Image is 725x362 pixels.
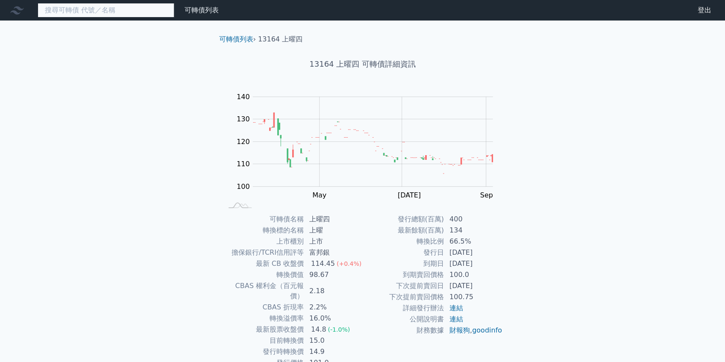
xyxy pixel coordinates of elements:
td: CBAS 權利金（百元報價） [223,280,304,302]
g: Chart [232,93,505,199]
li: › [219,34,256,44]
td: 發行總額(百萬) [363,214,444,225]
a: goodinfo [472,326,502,334]
td: 134 [444,225,503,236]
td: 財務數據 [363,325,444,336]
tspan: 120 [237,138,250,146]
td: 最新股票收盤價 [223,324,304,335]
td: 上市櫃別 [223,236,304,247]
td: 14.9 [304,346,363,357]
td: 轉換溢價率 [223,313,304,324]
input: 搜尋可轉債 代號／名稱 [38,3,174,18]
a: 可轉債列表 [219,35,253,43]
div: 14.8 [309,324,328,335]
a: 登出 [691,3,718,17]
tspan: 100 [237,182,250,191]
td: 66.5% [444,236,503,247]
td: 轉換標的名稱 [223,225,304,236]
span: (+0.4%) [337,260,361,267]
a: 可轉債列表 [185,6,219,14]
td: 98.67 [304,269,363,280]
td: 發行時轉換價 [223,346,304,357]
td: 最新 CB 收盤價 [223,258,304,269]
tspan: [DATE] [398,191,421,199]
span: (-1.0%) [328,326,350,333]
td: 最新餘額(百萬) [363,225,444,236]
td: 上市 [304,236,363,247]
tspan: May [312,191,326,199]
a: 連結 [449,315,463,323]
td: 發行日 [363,247,444,258]
td: 到期日 [363,258,444,269]
tspan: 130 [237,115,250,123]
td: [DATE] [444,258,503,269]
td: 16.0% [304,313,363,324]
td: 富邦銀 [304,247,363,258]
td: 2.2% [304,302,363,313]
td: 下次提前賣回日 [363,280,444,291]
td: 上曜 [304,225,363,236]
li: 13164 上曜四 [258,34,302,44]
a: 財報狗 [449,326,470,334]
td: 上曜四 [304,214,363,225]
td: 下次提前賣回價格 [363,291,444,303]
td: 公開說明書 [363,314,444,325]
tspan: Sep [480,191,493,199]
td: [DATE] [444,280,503,291]
td: 目前轉換價 [223,335,304,346]
td: 15.0 [304,335,363,346]
td: 詳細發行辦法 [363,303,444,314]
td: 100.0 [444,269,503,280]
a: 連結 [449,304,463,312]
div: 114.45 [309,259,337,269]
td: 轉換比例 [363,236,444,247]
td: , [444,325,503,336]
td: CBAS 折現率 [223,302,304,313]
h1: 13164 上曜四 可轉債詳細資訊 [212,58,513,70]
tspan: 110 [237,160,250,168]
td: 可轉債名稱 [223,214,304,225]
tspan: 140 [237,93,250,101]
td: 轉換價值 [223,269,304,280]
td: 400 [444,214,503,225]
td: 100.75 [444,291,503,303]
td: [DATE] [444,247,503,258]
td: 到期賣回價格 [363,269,444,280]
td: 2.18 [304,280,363,302]
td: 擔保銀行/TCRI信用評等 [223,247,304,258]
